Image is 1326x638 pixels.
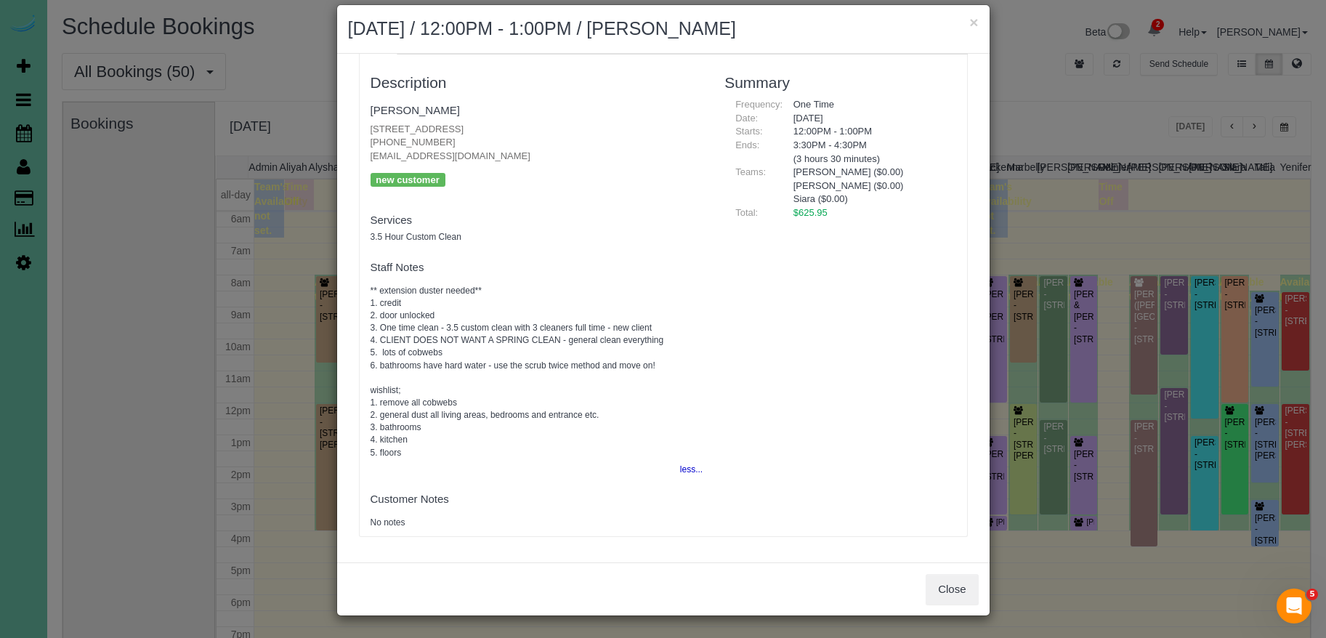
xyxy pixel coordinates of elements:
[371,233,703,242] h5: 3.5 Hour Custom Clean
[783,112,956,126] div: [DATE]
[793,193,945,206] li: Siara ($0.00)
[371,517,703,529] pre: No notes
[735,207,758,218] span: Total:
[969,15,978,30] button: ×
[926,574,978,605] button: Close
[348,16,979,42] h2: [DATE] / 12:00PM - 1:00PM / [PERSON_NAME]
[735,99,783,110] span: Frequency:
[783,98,956,112] div: One Time
[793,166,945,179] li: [PERSON_NAME] ($0.00)
[371,173,445,187] p: new customer
[735,113,758,124] span: Date:
[735,126,763,137] span: Starts:
[371,493,703,506] h4: Customer Notes
[371,262,703,274] h4: Staff Notes
[735,166,766,177] span: Teams:
[371,123,703,163] p: [STREET_ADDRESS] [PHONE_NUMBER] [EMAIL_ADDRESS][DOMAIN_NAME]
[371,285,703,459] pre: ** extension duster needed** 1. credit 2. door unlocked 3. One time clean - 3.5 custom clean with...
[671,459,703,480] button: less...
[793,179,945,193] li: [PERSON_NAME] ($0.00)
[371,214,703,227] h4: Services
[735,140,759,150] span: Ends:
[783,139,956,166] div: 3:30PM - 4:30PM (3 hours 30 minutes)
[724,74,955,91] h3: Summary
[783,125,956,139] div: 12:00PM - 1:00PM
[371,74,703,91] h3: Description
[1306,589,1318,600] span: 5
[1277,589,1311,623] iframe: Intercom live chat
[371,104,460,116] a: [PERSON_NAME]
[793,207,828,218] span: $625.95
